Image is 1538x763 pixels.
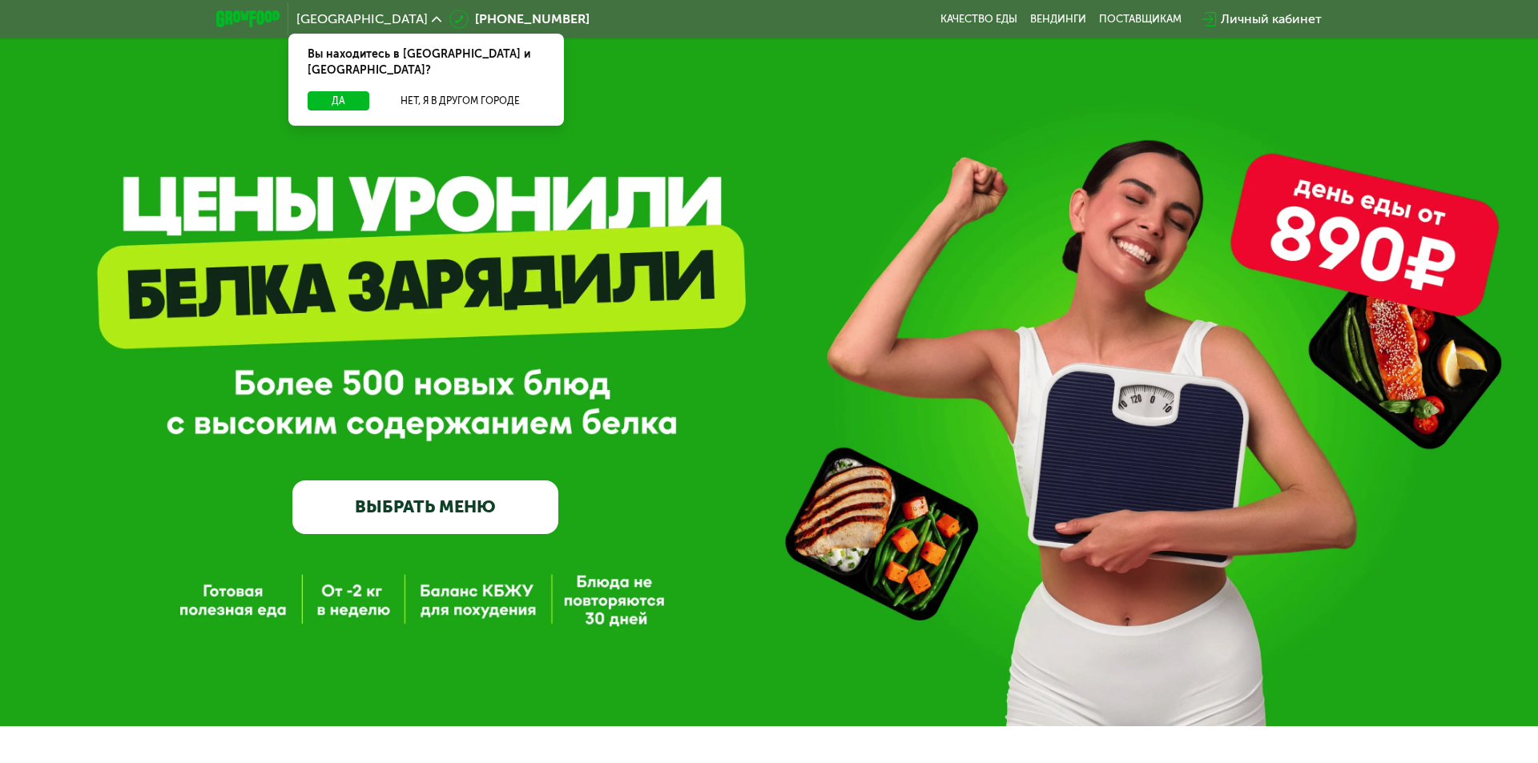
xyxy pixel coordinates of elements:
span: [GEOGRAPHIC_DATA] [296,13,428,26]
a: [PHONE_NUMBER] [449,10,590,29]
button: Да [308,91,369,110]
div: Вы находитесь в [GEOGRAPHIC_DATA] и [GEOGRAPHIC_DATA]? [288,34,564,91]
div: Личный кабинет [1221,10,1322,29]
a: Вендинги [1030,13,1086,26]
a: ВЫБРАТЬ МЕНЮ [292,480,558,534]
button: Нет, я в другом городе [376,91,545,110]
a: Качество еды [940,13,1017,26]
div: поставщикам [1099,13,1182,26]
